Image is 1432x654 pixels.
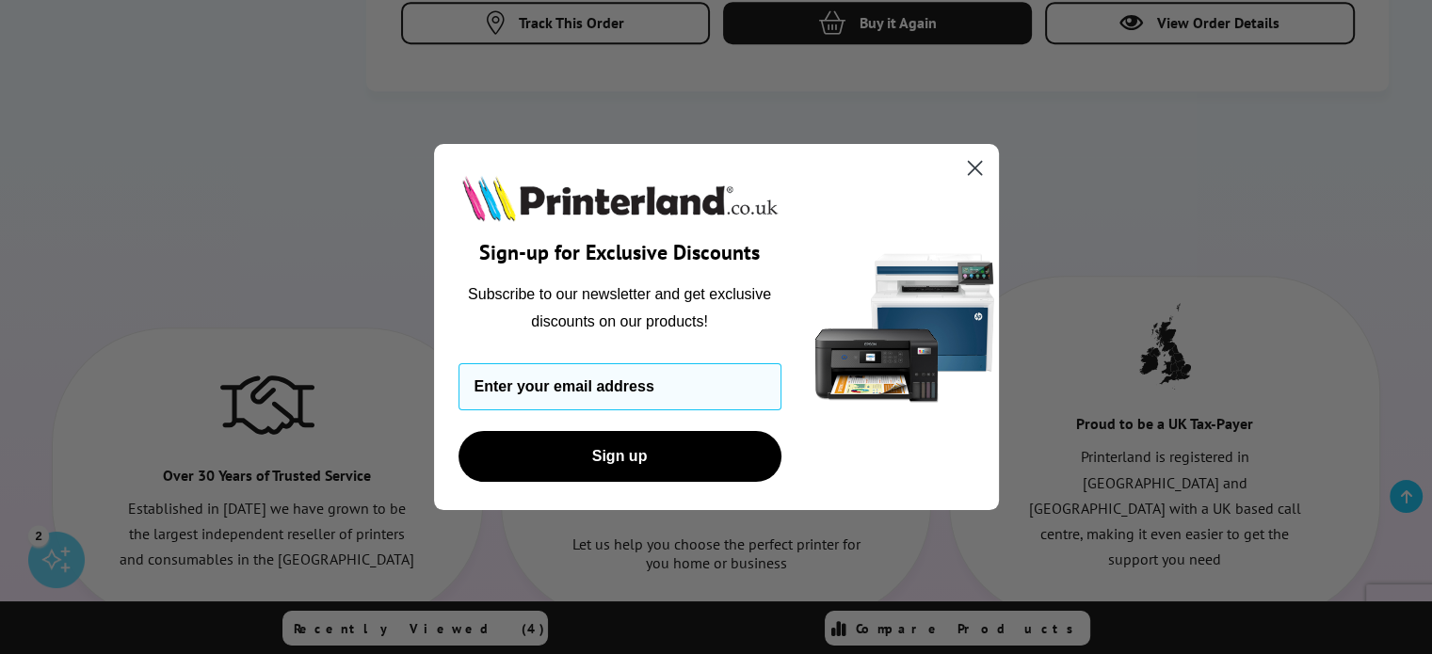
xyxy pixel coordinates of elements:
button: Close dialog [958,152,991,184]
span: Subscribe to our newsletter and get exclusive discounts on our products! [468,286,771,328]
input: Enter your email address [459,363,781,410]
img: Printerland.co.uk [459,172,781,225]
img: 5290a21f-4df8-4860-95f4-ea1e8d0e8904.png [811,144,999,510]
span: Sign-up for Exclusive Discounts [479,239,760,265]
button: Sign up [459,431,781,482]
